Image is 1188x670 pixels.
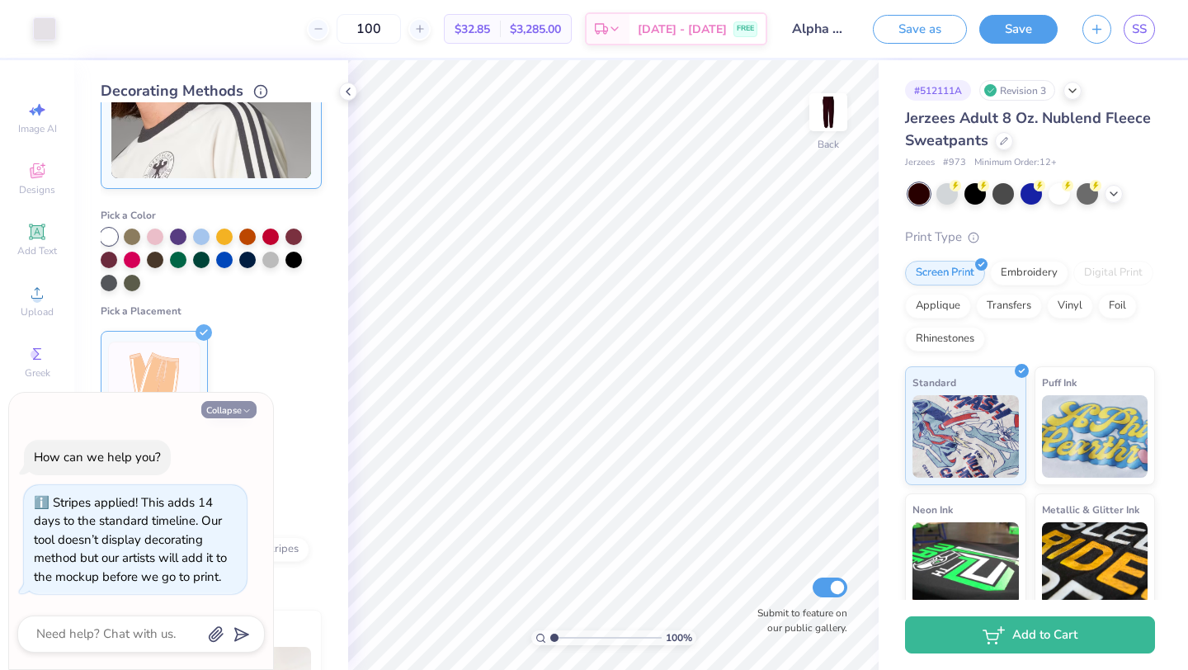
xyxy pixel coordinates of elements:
[337,14,401,44] input: – –
[990,261,1068,285] div: Embroidery
[1042,501,1139,518] span: Metallic & Glitter Ink
[1073,261,1153,285] div: Digital Print
[666,630,692,645] span: 100 %
[912,395,1019,478] img: Standard
[101,209,156,222] span: Pick a Color
[244,537,309,562] span: 4 Stripes
[905,228,1155,247] div: Print Type
[974,156,1057,170] span: Minimum Order: 12 +
[812,96,845,129] img: Back
[124,347,186,409] img: Leg Stripes
[101,304,181,318] span: Pick a Placement
[34,449,161,465] div: How can we help you?
[101,80,322,102] div: Decorating Methods
[912,522,1019,605] img: Neon Ink
[748,606,847,635] label: Submit to feature on our public gallery.
[912,374,956,391] span: Standard
[1132,20,1147,39] span: SS
[21,305,54,318] span: Upload
[905,108,1151,150] span: Jerzees Adult 8 Oz. Nublend Fleece Sweatpants
[1042,374,1077,391] span: Puff Ink
[510,21,561,38] span: $3,285.00
[976,294,1042,318] div: Transfers
[19,183,55,196] span: Designs
[979,15,1058,44] button: Save
[111,38,311,178] img: Stripes
[1098,294,1137,318] div: Foil
[905,261,985,285] div: Screen Print
[905,80,971,101] div: # 512111A
[905,616,1155,653] button: Add to Cart
[17,244,57,257] span: Add Text
[1047,294,1093,318] div: Vinyl
[1042,522,1148,605] img: Metallic & Glitter Ink
[979,80,1055,101] div: Revision 3
[1124,15,1155,44] a: SS
[873,15,967,44] button: Save as
[25,366,50,380] span: Greek
[737,23,754,35] span: FREE
[1042,395,1148,478] img: Puff Ink
[780,12,860,45] input: Untitled Design
[638,21,727,38] span: [DATE] - [DATE]
[18,122,57,135] span: Image AI
[943,156,966,170] span: # 973
[455,21,490,38] span: $32.85
[905,294,971,318] div: Applique
[201,401,257,418] button: Collapse
[34,494,227,585] div: Stripes applied! This adds 14 days to the standard timeline. Our tool doesn’t display decorating ...
[905,327,985,352] div: Rhinestones
[905,156,935,170] span: Jerzees
[818,137,839,152] div: Back
[912,501,953,518] span: Neon Ink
